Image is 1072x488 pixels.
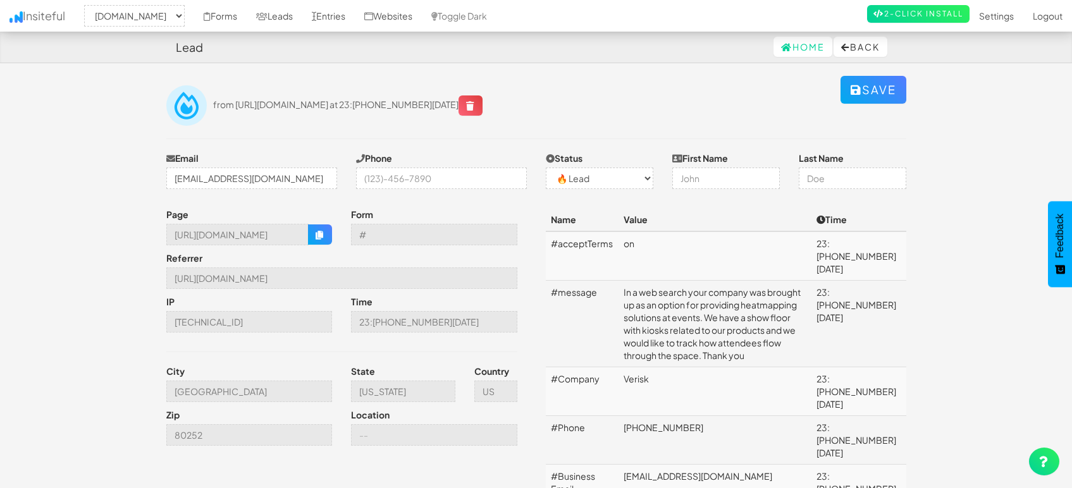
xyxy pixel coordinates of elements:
input: -- [166,224,309,245]
label: Email [166,152,199,164]
input: -- [351,224,517,245]
input: -- [166,267,517,289]
input: John [672,168,780,189]
input: -- [351,381,455,402]
td: 23:[PHONE_NUMBER][DATE] [811,416,906,465]
td: Verisk [619,367,812,416]
h4: Lead [176,41,203,54]
img: icon.png [9,11,23,23]
input: (123)-456-7890 [356,168,527,189]
td: 23:[PHONE_NUMBER][DATE] [811,281,906,367]
th: Time [811,208,906,231]
input: -- [166,381,333,402]
button: Save [841,76,906,104]
button: Back [834,37,887,57]
span: from [URL][DOMAIN_NAME] at 23:[PHONE_NUMBER][DATE] [213,99,483,110]
button: Feedback - Show survey [1048,201,1072,287]
td: In a web search your company was brought up as an option for providing heatmapping solutions at e... [619,281,812,367]
input: j@doe.com [166,168,337,189]
label: Location [351,408,390,421]
td: 23:[PHONE_NUMBER][DATE] [811,231,906,281]
input: -- [351,424,517,446]
td: #acceptTerms [546,231,619,281]
label: Time [351,295,373,308]
label: Form [351,208,373,221]
label: Zip [166,408,180,421]
label: IP [166,295,175,308]
input: -- [474,381,517,402]
label: Status [546,152,582,164]
a: Home [773,37,832,57]
td: [PHONE_NUMBER] [619,416,812,465]
td: #message [546,281,619,367]
a: 2-Click Install [867,5,970,23]
label: First Name [672,152,728,164]
td: #Phone [546,416,619,465]
input: -- [166,424,333,446]
td: on [619,231,812,281]
img: insiteful-lead.png [166,85,207,126]
th: Name [546,208,619,231]
th: Value [619,208,812,231]
label: Country [474,365,509,377]
span: Feedback [1054,214,1066,258]
label: Last Name [799,152,844,164]
label: Referrer [166,252,202,264]
td: #Company [546,367,619,416]
td: 23:[PHONE_NUMBER][DATE] [811,367,906,416]
label: State [351,365,375,377]
label: Phone [356,152,392,164]
label: City [166,365,185,377]
input: Doe [799,168,906,189]
input: -- [166,311,333,332]
label: Page [166,208,188,221]
input: -- [351,311,517,332]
